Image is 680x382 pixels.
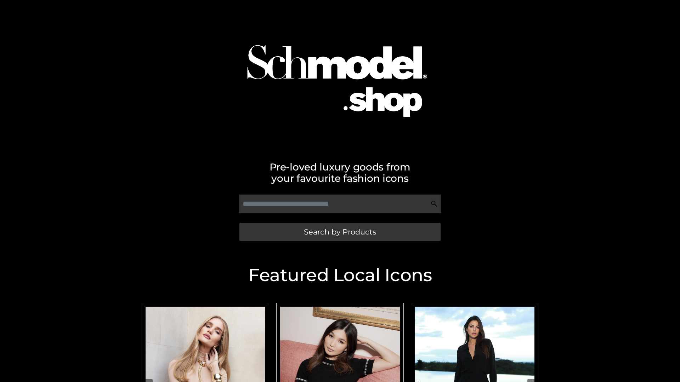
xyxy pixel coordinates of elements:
h2: Featured Local Icons​ [138,266,542,284]
span: Search by Products [304,228,376,236]
a: Search by Products [239,223,441,241]
h2: Pre-loved luxury goods from your favourite fashion icons [138,161,542,184]
img: Search Icon [431,200,438,207]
